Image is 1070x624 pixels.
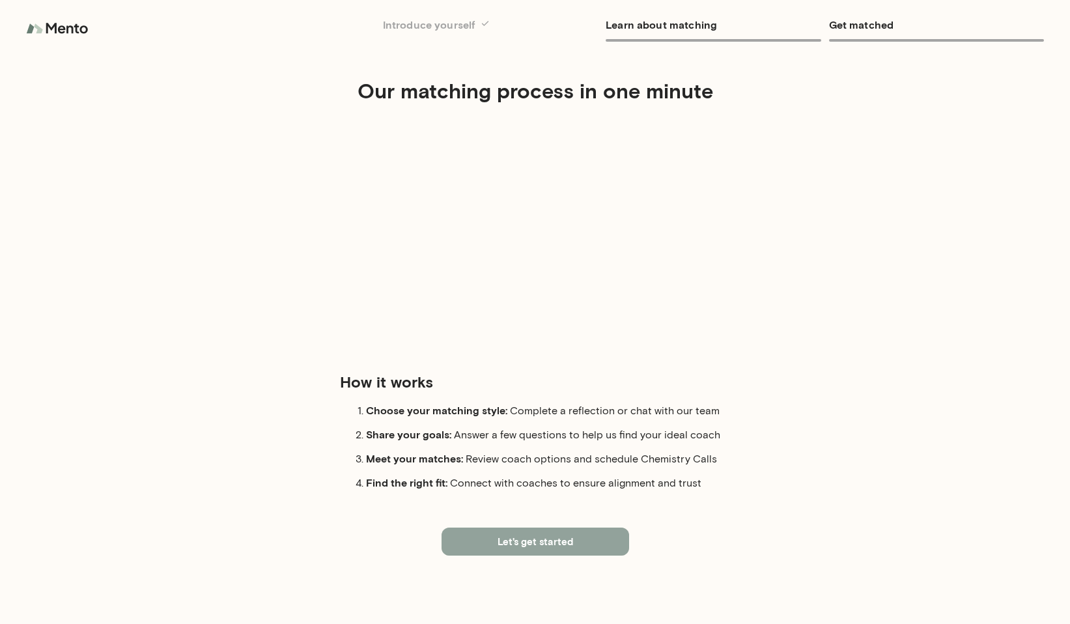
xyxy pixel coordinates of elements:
[442,528,629,555] button: Let's get started
[366,451,731,467] div: Review coach options and schedule Chemistry Calls
[366,476,450,489] span: Find the right fit:
[383,16,598,34] h6: Introduce yourself
[366,404,510,416] span: Choose your matching style:
[26,16,91,42] img: logo
[366,452,466,464] span: Meet your matches:
[366,403,731,419] div: Complete a reflection or chat with our team
[340,116,731,350] iframe: Welcome to Mento
[340,371,731,392] h5: How it works
[46,78,1025,103] h4: Our matching process in one minute
[366,427,731,443] div: Answer a few questions to help us find your ideal coach
[829,16,1044,34] h6: Get matched
[366,475,731,491] div: Connect with coaches to ensure alignment and trust
[366,428,454,440] span: Share your goals:
[606,16,821,34] h6: Learn about matching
